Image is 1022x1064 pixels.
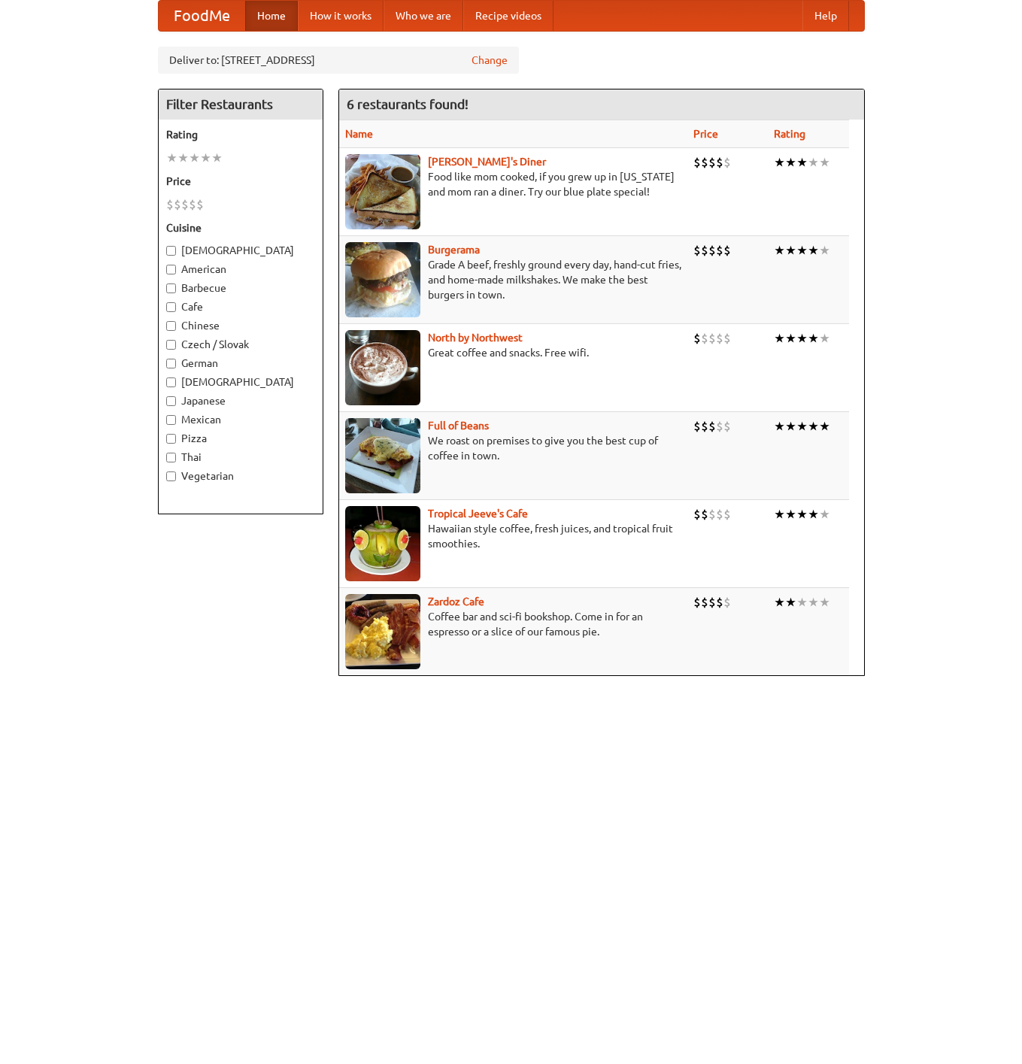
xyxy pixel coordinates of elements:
[345,257,681,302] p: Grade A beef, freshly ground every day, hand-cut fries, and home-made milkshakes. We make the bes...
[819,594,830,611] li: ★
[166,415,176,425] input: Mexican
[701,418,708,435] li: $
[693,506,701,523] li: $
[708,330,716,347] li: $
[796,418,808,435] li: ★
[347,97,469,111] ng-pluralize: 6 restaurants found!
[245,1,298,31] a: Home
[819,242,830,259] li: ★
[802,1,849,31] a: Help
[166,283,176,293] input: Barbecue
[796,594,808,611] li: ★
[701,330,708,347] li: $
[708,154,716,171] li: $
[428,332,523,344] a: North by Northwest
[345,609,681,639] p: Coffee bar and sci-fi bookshop. Come in for an espresso or a slice of our famous pie.
[384,1,463,31] a: Who we are
[345,418,420,493] img: beans.jpg
[211,150,223,166] li: ★
[181,196,189,213] li: $
[345,345,681,360] p: Great coffee and snacks. Free wifi.
[298,1,384,31] a: How it works
[345,242,420,317] img: burgerama.jpg
[693,330,701,347] li: $
[158,47,519,74] div: Deliver to: [STREET_ADDRESS]
[166,280,315,296] label: Barbecue
[774,154,785,171] li: ★
[716,242,723,259] li: $
[693,242,701,259] li: $
[819,154,830,171] li: ★
[808,506,819,523] li: ★
[166,243,315,258] label: [DEMOGRAPHIC_DATA]
[708,242,716,259] li: $
[166,453,176,462] input: Thai
[796,330,808,347] li: ★
[808,242,819,259] li: ★
[701,242,708,259] li: $
[785,154,796,171] li: ★
[785,594,796,611] li: ★
[166,431,315,446] label: Pizza
[174,196,181,213] li: $
[796,242,808,259] li: ★
[166,302,176,312] input: Cafe
[166,150,177,166] li: ★
[774,128,805,140] a: Rating
[166,127,315,142] h5: Rating
[166,374,315,390] label: [DEMOGRAPHIC_DATA]
[166,396,176,406] input: Japanese
[693,594,701,611] li: $
[166,393,315,408] label: Japanese
[428,596,484,608] a: Zardoz Cafe
[774,330,785,347] li: ★
[796,506,808,523] li: ★
[166,356,315,371] label: German
[808,154,819,171] li: ★
[166,468,315,483] label: Vegetarian
[166,220,315,235] h5: Cuisine
[189,196,196,213] li: $
[701,154,708,171] li: $
[774,506,785,523] li: ★
[345,433,681,463] p: We roast on premises to give you the best cup of coffee in town.
[345,594,420,669] img: zardoz.jpg
[693,418,701,435] li: $
[166,359,176,368] input: German
[166,450,315,465] label: Thai
[785,418,796,435] li: ★
[693,128,718,140] a: Price
[785,506,796,523] li: ★
[166,262,315,277] label: American
[716,154,723,171] li: $
[428,244,480,256] b: Burgerama
[723,594,731,611] li: $
[196,196,204,213] li: $
[716,330,723,347] li: $
[723,418,731,435] li: $
[166,265,176,274] input: American
[345,330,420,405] img: north.jpg
[819,506,830,523] li: ★
[345,128,373,140] a: Name
[785,330,796,347] li: ★
[166,377,176,387] input: [DEMOGRAPHIC_DATA]
[166,321,176,331] input: Chinese
[774,242,785,259] li: ★
[819,418,830,435] li: ★
[428,420,489,432] a: Full of Beans
[808,594,819,611] li: ★
[200,150,211,166] li: ★
[723,242,731,259] li: $
[428,156,546,168] a: [PERSON_NAME]'s Diner
[428,508,528,520] a: Tropical Jeeve's Cafe
[463,1,553,31] a: Recipe videos
[708,418,716,435] li: $
[189,150,200,166] li: ★
[774,594,785,611] li: ★
[774,418,785,435] li: ★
